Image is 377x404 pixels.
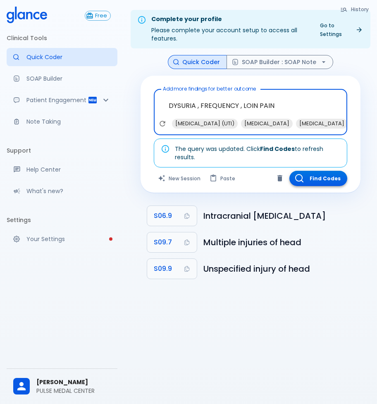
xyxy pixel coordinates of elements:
div: Patient Reports & Referrals [7,91,117,109]
button: Find Codes [289,171,347,186]
span: [PERSON_NAME] [36,378,111,387]
span: Free [92,13,110,19]
a: Click to view or change your subscription [85,11,117,21]
div: [MEDICAL_DATA] [296,119,348,129]
div: [PERSON_NAME]PULSE MEDAL CENTER [7,372,117,401]
div: The query was updated. Click to refresh results. [175,141,340,165]
div: Please complete your account setup to access all features. [151,12,308,46]
button: Clear [274,172,286,184]
p: SOAP Builder [26,74,111,83]
span: S06.9 [154,210,172,222]
button: Copy Code S09.7 to clipboard [147,232,197,252]
button: Paste from clipboard [205,171,240,186]
p: Patient Engagement [26,96,88,104]
div: [MEDICAL_DATA] [241,119,293,129]
a: Advanced note-taking [7,112,117,131]
button: SOAP Builder : SOAP Note [227,55,333,69]
button: Free [85,11,111,21]
h6: Unspecified injury of head [203,262,354,275]
div: [MEDICAL_DATA] (UTI) [172,119,238,129]
strong: Find Codes [260,145,295,153]
textarea: DYSURIA , FREQUENCY , LOIN PAIN [160,93,341,119]
span: S09.7 [154,237,172,248]
button: Copy Code S06.9 to clipboard [147,206,197,226]
li: Settings [7,210,117,230]
button: Refresh suggestions [156,117,169,130]
a: Get help from our support team [7,160,117,179]
p: Note Taking [26,117,111,126]
a: Moramiz: Find ICD10AM codes instantly [7,48,117,66]
li: Clinical Tools [7,28,117,48]
span: [MEDICAL_DATA] [296,119,348,128]
span: [MEDICAL_DATA] (UTI) [172,119,238,128]
div: Complete your profile [151,15,308,24]
button: Quick Coder [168,55,227,69]
button: Copy Code S09.9 to clipboard [147,259,197,279]
p: Help Center [26,165,111,174]
li: Support [7,141,117,160]
button: Clears all inputs and results. [154,171,205,186]
h6: Multiple injuries of head [203,236,354,249]
p: PULSE MEDAL CENTER [36,387,111,395]
span: S09.9 [154,263,172,275]
a: Docugen: Compose a clinical documentation in seconds [7,69,117,88]
div: Recent updates and feature releases [7,182,117,200]
a: Go to Settings [315,19,367,40]
p: Quick Coder [26,53,111,61]
h6: Intracranial injury, unspecified [203,209,354,222]
span: [MEDICAL_DATA] [241,119,293,128]
p: Your Settings [26,235,111,243]
p: What's new? [26,187,111,195]
a: Please complete account setup [7,230,117,248]
button: History [336,3,374,15]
